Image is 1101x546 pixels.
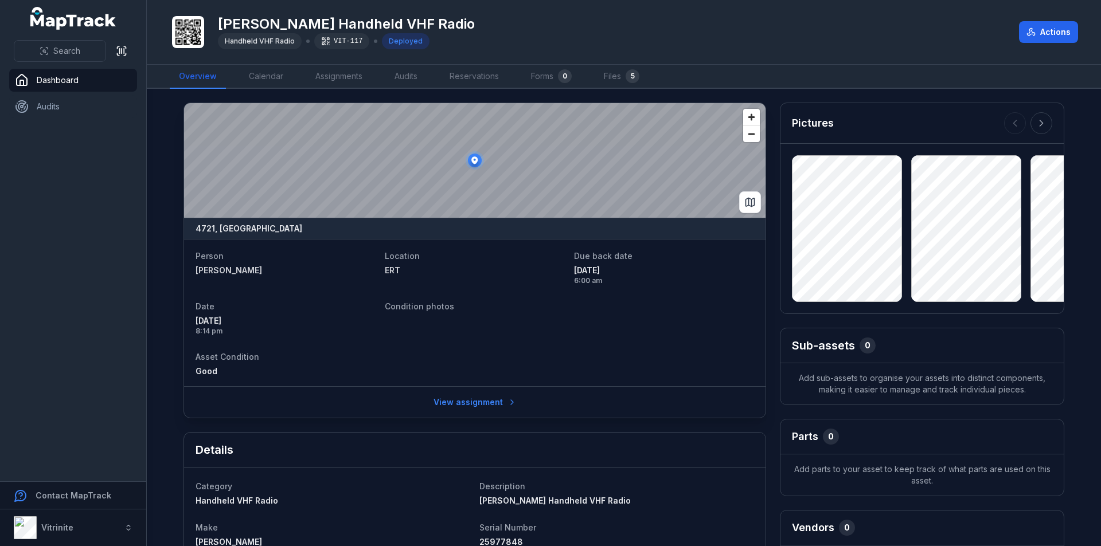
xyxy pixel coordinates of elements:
[574,251,633,261] span: Due back date
[196,352,259,362] span: Asset Condition
[196,366,217,376] span: Good
[792,337,855,353] h2: Sub-assets
[839,520,855,536] div: 0
[595,65,649,89] a: Files5
[314,33,369,49] div: VIT-117
[196,442,233,458] h2: Details
[196,265,376,276] a: [PERSON_NAME]
[479,523,536,532] span: Serial Number
[218,15,475,33] h1: [PERSON_NAME] Handheld VHF Radio
[196,496,278,505] span: Handheld VHF Radio
[9,95,137,118] a: Audits
[196,301,214,311] span: Date
[739,191,761,213] button: Switch to Map View
[792,429,818,445] h3: Parts
[574,265,754,285] time: 12/09/2025, 6:00:00 am
[196,523,218,532] span: Make
[196,315,376,336] time: 11/09/2025, 8:14:17 pm
[780,363,1064,404] span: Add sub-assets to organise your assets into distinct components, making it easier to manage and t...
[382,33,430,49] div: Deployed
[385,65,427,89] a: Audits
[184,103,766,218] canvas: Map
[574,265,754,276] span: [DATE]
[860,337,876,353] div: 0
[196,481,232,491] span: Category
[196,327,376,336] span: 8:14 pm
[792,520,834,536] h3: Vendors
[626,69,639,83] div: 5
[41,523,73,532] strong: Vitrinite
[385,265,565,276] a: ERT
[479,481,525,491] span: Description
[30,7,116,30] a: MapTrack
[1019,21,1078,43] button: Actions
[36,490,111,500] strong: Contact MapTrack
[823,429,839,445] div: 0
[743,109,760,125] button: Zoom in
[522,65,581,89] a: Forms0
[9,69,137,92] a: Dashboard
[440,65,508,89] a: Reservations
[196,315,376,327] span: [DATE]
[306,65,372,89] a: Assignments
[558,69,572,83] div: 0
[426,391,524,413] a: View assignment
[574,276,754,285] span: 6:00 am
[385,301,454,311] span: Condition photos
[385,265,400,275] span: ERT
[14,40,106,62] button: Search
[196,251,224,261] span: Person
[743,125,760,142] button: Zoom out
[170,65,226,89] a: Overview
[780,454,1064,496] span: Add parts to your asset to keep track of what parts are used on this asset.
[240,65,292,89] a: Calendar
[479,496,631,505] span: [PERSON_NAME] Handheld VHF Radio
[792,115,834,131] h3: Pictures
[385,251,420,261] span: Location
[225,37,295,45] span: Handheld VHF Radio
[196,223,302,234] strong: 4721, [GEOGRAPHIC_DATA]
[53,45,80,57] span: Search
